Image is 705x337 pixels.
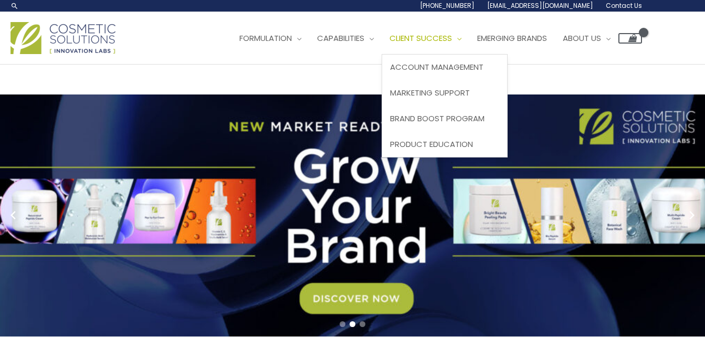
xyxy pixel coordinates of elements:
span: [PHONE_NUMBER] [420,1,475,10]
span: Formulation [239,33,292,44]
nav: Site Navigation [224,23,642,54]
span: Account Management [390,61,483,72]
span: Client Success [390,33,452,44]
a: Marketing Support [382,80,507,106]
a: Capabilities [309,23,382,54]
a: Emerging Brands [469,23,555,54]
span: [EMAIL_ADDRESS][DOMAIN_NAME] [487,1,593,10]
img: Cosmetic Solutions Logo [10,22,115,54]
span: Capabilities [317,33,364,44]
span: Contact Us [606,1,642,10]
span: Emerging Brands [477,33,547,44]
a: Brand Boost Program [382,106,507,131]
a: Account Management [382,55,507,80]
span: Product Education [390,139,473,150]
a: Product Education [382,131,507,157]
span: Go to slide 1 [340,321,345,327]
span: Marketing Support [390,87,470,98]
span: Go to slide 2 [350,321,355,327]
span: About Us [563,33,601,44]
button: Previous slide [5,207,21,223]
button: Next slide [684,207,700,223]
span: Go to slide 3 [360,321,365,327]
a: Search icon link [10,2,19,10]
span: Brand Boost Program [390,113,485,124]
a: Client Success [382,23,469,54]
a: About Us [555,23,618,54]
a: Formulation [232,23,309,54]
a: View Shopping Cart, empty [618,33,642,44]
